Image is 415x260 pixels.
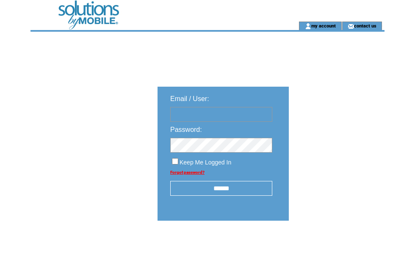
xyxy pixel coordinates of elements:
span: Password: [170,126,202,133]
a: contact us [354,23,376,28]
img: transparent.png;jsessionid=30D41EF2E706E469EBB299B4A7869B6D [313,242,356,252]
span: Email / User: [170,95,209,102]
span: Keep Me Logged In [180,159,231,166]
img: contact_us_icon.gif;jsessionid=30D41EF2E706E469EBB299B4A7869B6D [348,23,354,30]
a: Forgot password? [170,170,205,175]
a: my account [311,23,336,28]
img: account_icon.gif;jsessionid=30D41EF2E706E469EBB299B4A7869B6D [305,23,311,30]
